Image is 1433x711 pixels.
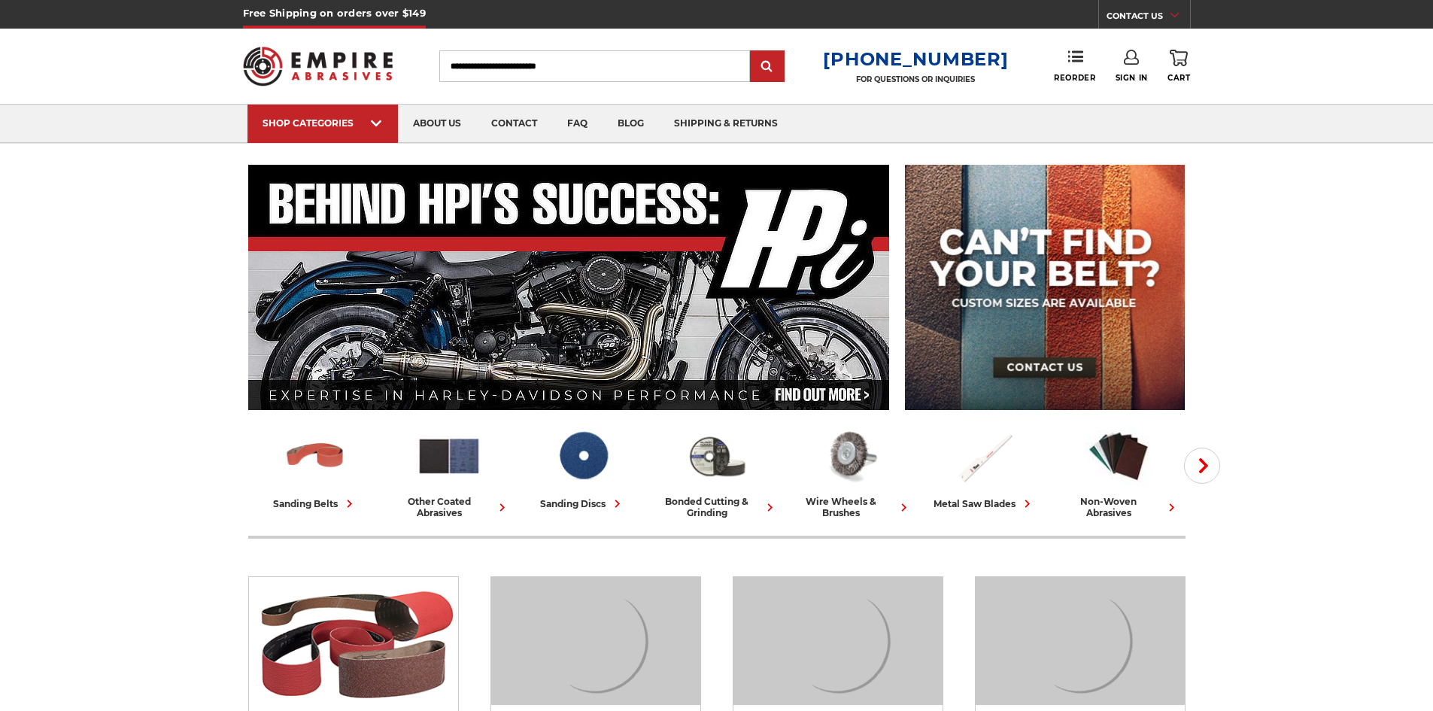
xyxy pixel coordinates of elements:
a: shipping & returns [659,105,793,143]
span: Reorder [1054,73,1095,83]
div: metal saw blades [934,496,1035,512]
img: Metal Saw Blades [952,424,1018,488]
a: Cart [1167,50,1190,83]
img: Wire Wheels & Brushes [818,424,884,488]
a: sanding belts [254,424,376,512]
img: Bonded Cutting & Grinding [976,577,1185,705]
a: [PHONE_NUMBER] [823,48,1008,70]
img: Non-woven Abrasives [1085,424,1152,488]
a: Reorder [1054,50,1095,82]
a: sanding discs [522,424,644,512]
img: promo banner for custom belts. [905,165,1185,410]
img: Sanding Discs [550,424,616,488]
div: sanding belts [273,496,357,512]
img: Banner for an interview featuring Horsepower Inc who makes Harley performance upgrades featured o... [248,165,890,410]
p: FOR QUESTIONS OR INQUIRIES [823,74,1008,84]
img: Empire Abrasives [243,37,393,96]
img: Sanding Discs [733,577,943,705]
a: metal saw blades [924,424,1046,512]
div: SHOP CATEGORIES [263,117,383,129]
a: wire wheels & brushes [790,424,912,518]
a: faq [552,105,603,143]
img: Other Coated Abrasives [491,577,700,705]
img: Sanding Belts [282,424,348,488]
div: sanding discs [540,496,625,512]
a: bonded cutting & grinding [656,424,778,518]
div: non-woven abrasives [1058,496,1179,518]
a: contact [476,105,552,143]
div: bonded cutting & grinding [656,496,778,518]
span: Sign In [1116,73,1148,83]
a: about us [398,105,476,143]
div: other coated abrasives [388,496,510,518]
a: blog [603,105,659,143]
div: wire wheels & brushes [790,496,912,518]
input: Submit [752,52,782,82]
a: other coated abrasives [388,424,510,518]
button: Next [1184,448,1220,484]
a: CONTACT US [1107,8,1190,29]
a: non-woven abrasives [1058,424,1179,518]
img: Bonded Cutting & Grinding [684,424,750,488]
img: Sanding Belts [249,577,458,705]
img: Other Coated Abrasives [416,424,482,488]
span: Cart [1167,73,1190,83]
